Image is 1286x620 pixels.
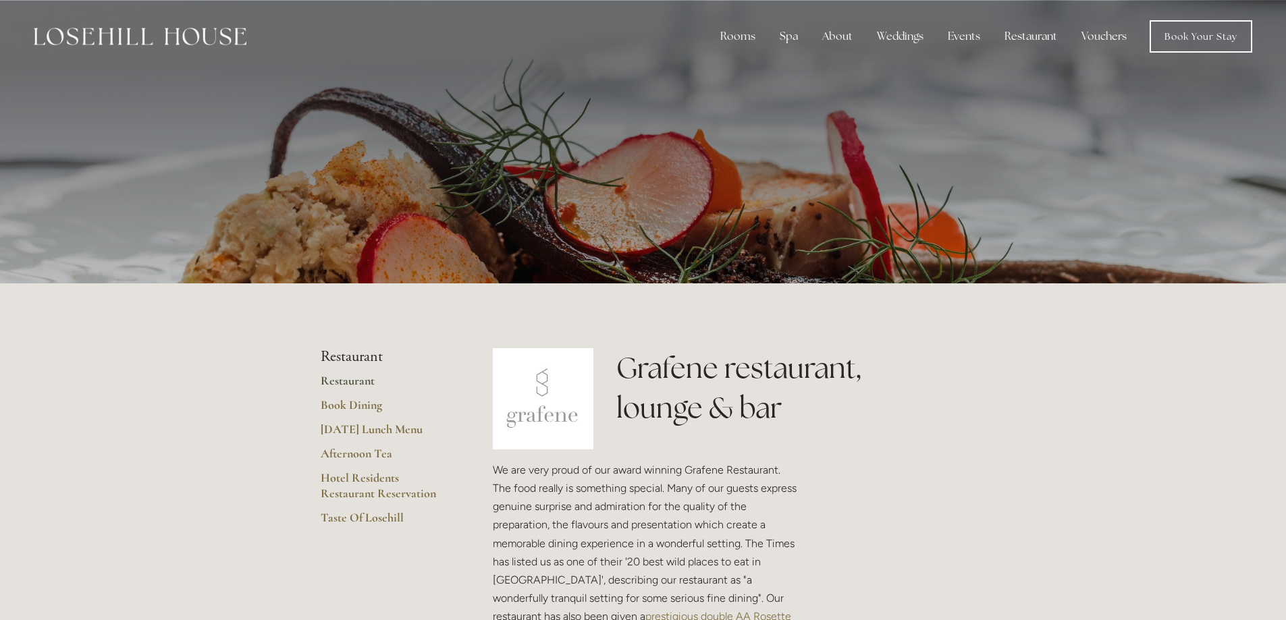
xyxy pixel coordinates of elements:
img: grafene.jpg [493,348,594,449]
a: Hotel Residents Restaurant Reservation [321,470,450,510]
a: Book Dining [321,397,450,422]
a: Restaurant [321,373,450,397]
div: About [811,23,863,50]
h1: Grafene restaurant, lounge & bar [616,348,965,428]
li: Restaurant [321,348,450,366]
a: Afternoon Tea [321,446,450,470]
div: Spa [769,23,809,50]
img: Losehill House [34,28,246,45]
a: Vouchers [1071,23,1137,50]
div: Events [937,23,991,50]
a: [DATE] Lunch Menu [321,422,450,446]
div: Weddings [866,23,934,50]
a: Book Your Stay [1150,20,1252,53]
div: Restaurant [994,23,1068,50]
div: Rooms [709,23,766,50]
a: Taste Of Losehill [321,510,450,534]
